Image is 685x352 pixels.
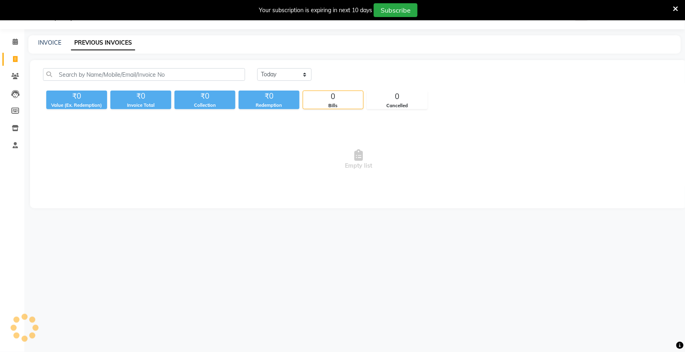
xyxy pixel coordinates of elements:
div: ₹0 [46,91,107,102]
div: ₹0 [110,91,171,102]
div: Cancelled [367,102,427,109]
a: INVOICE [38,39,61,46]
div: ₹0 [239,91,299,102]
input: Search by Name/Mobile/Email/Invoice No [43,68,245,81]
a: PREVIOUS INVOICES [71,36,135,50]
div: Invoice Total [110,102,171,109]
div: 0 [303,91,363,102]
div: Your subscription is expiring in next 10 days [259,6,372,15]
div: Value (Ex. Redemption) [46,102,107,109]
div: ₹0 [174,91,235,102]
span: Empty list [43,119,674,200]
div: Collection [174,102,235,109]
div: Bills [303,102,363,109]
div: Redemption [239,102,299,109]
button: Subscribe [374,3,418,17]
div: 0 [367,91,427,102]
